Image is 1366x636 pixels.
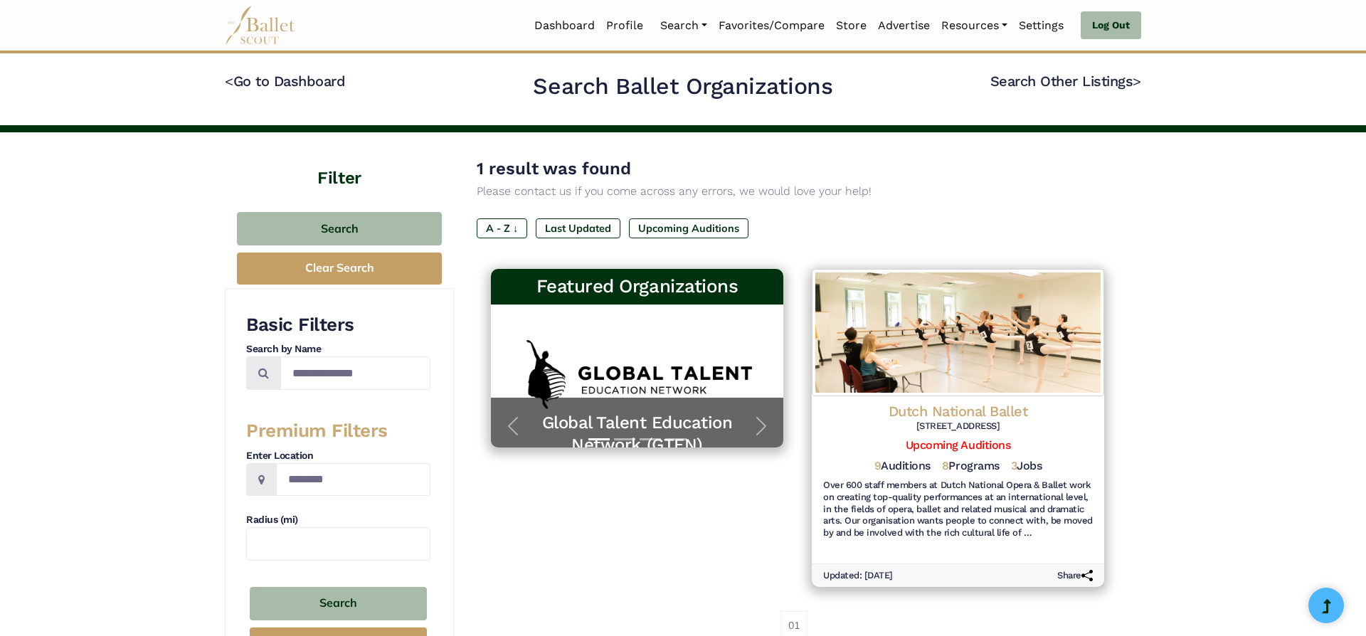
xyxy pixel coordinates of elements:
[936,11,1013,41] a: Resources
[874,459,881,472] span: 9
[1011,459,1017,472] span: 3
[823,570,893,582] h6: Updated: [DATE]
[713,11,830,41] a: Favorites/Compare
[629,218,748,238] label: Upcoming Auditions
[477,159,631,179] span: 1 result was found
[246,342,430,356] h4: Search by Name
[942,459,949,472] span: 8
[246,513,430,527] h4: Radius (mi)
[505,412,769,456] a: Global Talent Education Network (GTEN)
[874,459,931,474] h5: Auditions
[614,431,635,447] button: Slide 2
[830,11,872,41] a: Store
[1057,570,1093,582] h6: Share
[246,449,430,463] h4: Enter Location
[1081,11,1141,40] a: Log Out
[276,463,430,497] input: Location
[246,313,430,337] h3: Basic Filters
[588,431,610,447] button: Slide 1
[1133,72,1141,90] code: >
[280,356,430,390] input: Search by names...
[477,182,1118,201] p: Please contact us if you come across any errors, we would love your help!
[823,420,1093,433] h6: [STREET_ADDRESS]
[502,275,772,299] h3: Featured Organizations
[237,253,442,285] button: Clear Search
[533,72,832,102] h2: Search Ballet Organizations
[1011,459,1042,474] h5: Jobs
[640,431,661,447] button: Slide 3
[246,419,430,443] h3: Premium Filters
[225,132,454,191] h4: Filter
[1013,11,1069,41] a: Settings
[250,587,427,620] button: Search
[665,431,687,447] button: Slide 4
[600,11,649,41] a: Profile
[823,402,1093,420] h4: Dutch National Ballet
[906,438,1010,452] a: Upcoming Auditions
[477,218,527,238] label: A - Z ↓
[823,479,1093,540] h6: Over 600 staff members at Dutch National Opera & Ballet work on creating top-quality performances...
[872,11,936,41] a: Advertise
[990,73,1141,90] a: Search Other Listings>
[655,11,713,41] a: Search
[812,269,1104,396] img: Logo
[536,218,620,238] label: Last Updated
[225,73,345,90] a: <Go to Dashboard
[942,459,1000,474] h5: Programs
[225,72,233,90] code: <
[237,212,442,245] button: Search
[529,11,600,41] a: Dashboard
